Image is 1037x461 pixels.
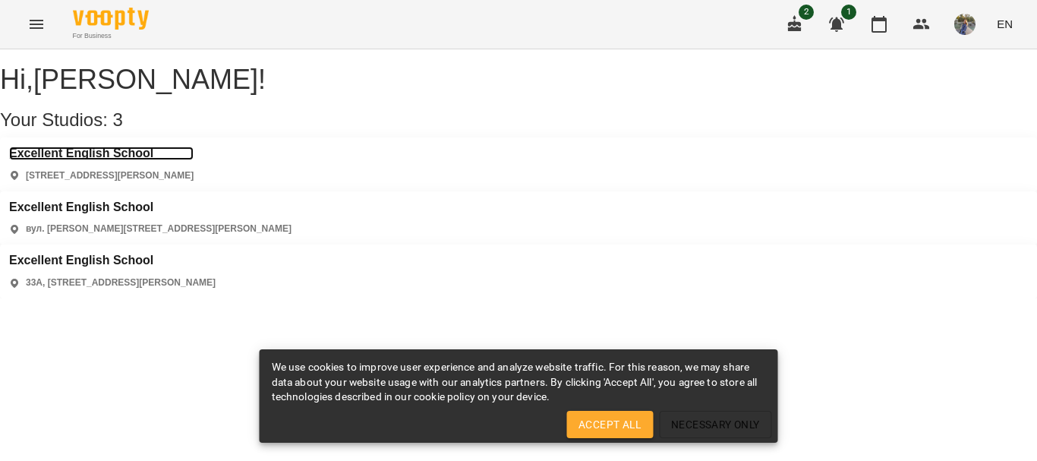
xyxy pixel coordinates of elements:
a: Excellent English School [9,147,194,160]
span: EN [997,16,1013,32]
p: 33A, [STREET_ADDRESS][PERSON_NAME] [26,276,216,289]
span: 3 [113,109,123,130]
img: aed329fc70d3964b594478412e8e91ea.jpg [954,14,976,35]
p: вул. [PERSON_NAME][STREET_ADDRESS][PERSON_NAME] [26,223,292,235]
img: Voopty Logo [73,8,149,30]
p: [STREET_ADDRESS][PERSON_NAME] [26,169,194,182]
a: Excellent English School [9,201,292,214]
span: For Business [73,31,149,41]
a: Excellent English School [9,254,216,267]
span: 1 [841,5,856,20]
button: Menu [18,6,55,43]
span: 2 [799,5,814,20]
button: EN [991,10,1019,38]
